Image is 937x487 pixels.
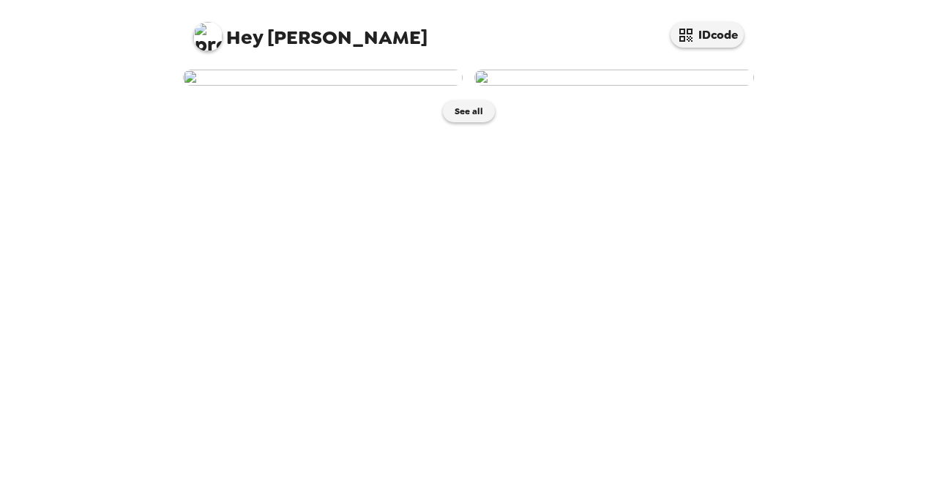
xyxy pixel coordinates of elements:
[193,15,428,48] span: [PERSON_NAME]
[443,100,495,122] button: See all
[193,22,223,51] img: profile pic
[474,70,754,86] img: user-266656
[226,24,263,51] span: Hey
[671,22,744,48] button: IDcode
[183,70,463,86] img: user-266668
